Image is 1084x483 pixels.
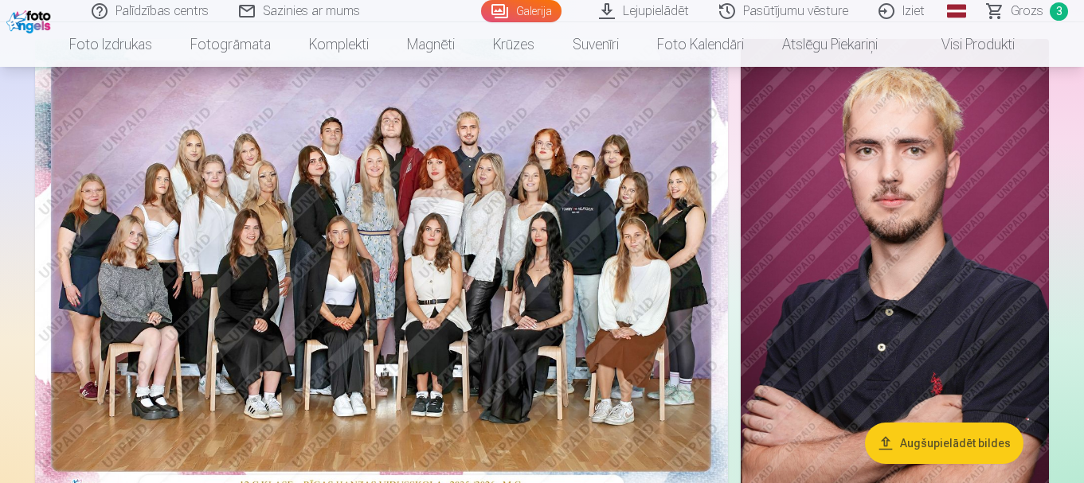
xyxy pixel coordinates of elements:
[474,22,554,67] a: Krūzes
[763,22,897,67] a: Atslēgu piekariņi
[1011,2,1043,21] span: Grozs
[897,22,1034,67] a: Visi produkti
[1050,2,1068,21] span: 3
[865,423,1023,464] button: Augšupielādēt bildes
[6,6,55,33] img: /fa1
[554,22,638,67] a: Suvenīri
[388,22,474,67] a: Magnēti
[171,22,290,67] a: Fotogrāmata
[290,22,388,67] a: Komplekti
[638,22,763,67] a: Foto kalendāri
[50,22,171,67] a: Foto izdrukas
